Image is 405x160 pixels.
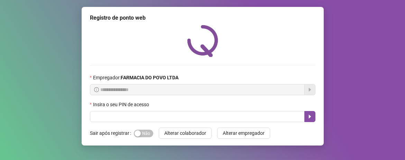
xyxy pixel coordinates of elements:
button: Alterar colaborador [159,128,212,139]
button: Alterar empregador [217,128,270,139]
label: Sair após registrar [90,128,134,139]
span: caret-right [307,114,313,119]
span: Empregador : [93,74,178,81]
span: Alterar colaborador [164,129,206,137]
label: Insira o seu PIN de acesso [90,101,154,108]
strong: FARMACIA DO POVO LTDA [121,75,178,80]
div: Registro de ponto web [90,14,315,22]
img: QRPoint [187,25,218,57]
span: Alterar empregador [223,129,265,137]
span: info-circle [94,87,99,92]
